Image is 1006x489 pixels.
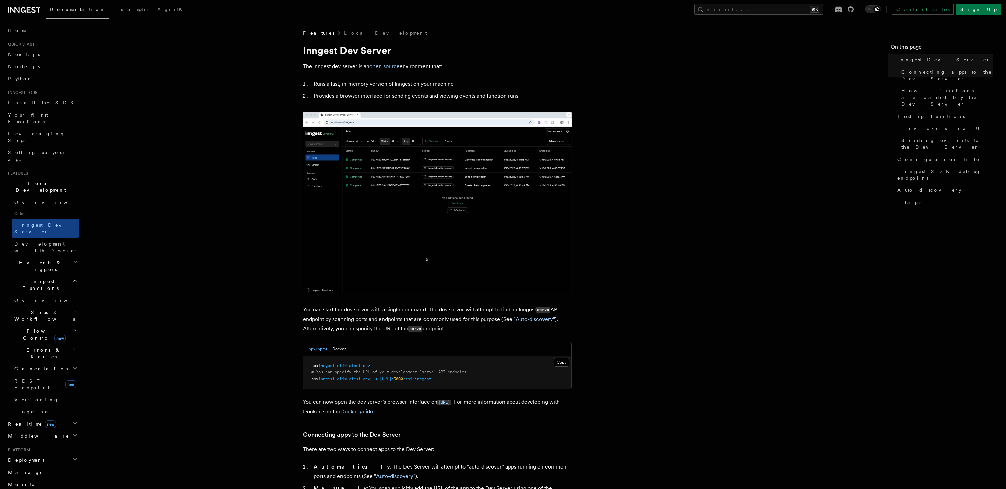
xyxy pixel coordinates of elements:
button: Search...⌘K [694,4,823,15]
a: Auto-discovery [376,473,413,479]
a: Flags [895,196,993,208]
span: # You can specify the URL of your development `serve` API endpoint [311,370,467,374]
button: Toggle dark mode [865,5,881,13]
span: AgentKit [157,7,193,12]
a: Leveraging Steps [5,128,79,146]
img: Dev Server Demo [303,112,572,294]
a: Inngest SDK debug endpoint [895,165,993,184]
a: Contact sales [892,4,954,15]
span: Node.js [8,64,40,69]
a: Your first Functions [5,109,79,128]
span: new [65,380,76,388]
span: Deployment [5,457,44,463]
button: Inngest Functions [5,275,79,294]
span: Next.js [8,52,40,57]
a: Documentation [46,2,109,19]
span: Realtime [5,420,56,427]
span: Testing functions [897,113,965,120]
button: Cancellation [12,363,79,375]
a: Overview [12,196,79,208]
strong: Automatically [314,463,390,470]
li: : The Dev Server will attempt to "auto-discover" apps running on common ports and endpoints (See ... [312,462,572,481]
a: How functions are loaded by the Dev Server [899,85,993,110]
li: Provides a browser interface for sending events and viewing events and function runs [312,91,572,101]
button: Deployment [5,454,79,466]
a: Invoke via UI [899,122,993,134]
a: Home [5,24,79,36]
a: Auto-discovery [516,316,553,322]
a: Testing functions [895,110,993,122]
span: Sending events to the Dev Server [901,137,993,150]
span: Configuration file [897,156,980,163]
span: Inngest Dev Server [893,56,990,63]
a: Development with Docker [12,238,79,257]
span: Steps & Workflows [12,309,75,322]
span: Middleware [5,433,69,439]
span: Platform [5,447,30,453]
span: Auto-discovery [897,187,961,193]
span: 3000 [394,376,403,381]
span: Flow Control [12,328,74,341]
a: Versioning [12,394,79,406]
span: inngest-cli@latest [318,363,361,368]
a: Setting up your app [5,146,79,165]
span: dev [363,376,370,381]
h4: On this page [891,43,993,54]
span: [URL]: [379,376,394,381]
a: REST Endpointsnew [12,375,79,394]
a: Install the SDK [5,97,79,109]
span: new [45,420,56,428]
span: Documentation [50,7,105,12]
span: Your first Functions [8,112,48,124]
a: Node.js [5,60,79,73]
button: npx (npm) [309,342,327,356]
button: Events & Triggers [5,257,79,275]
span: Features [303,30,334,36]
a: Examples [109,2,153,18]
span: Flags [897,199,921,206]
a: Configuration file [895,153,993,165]
a: [URL] [437,399,451,405]
span: Examples [113,7,149,12]
code: serve [408,326,422,332]
span: Errors & Retries [12,347,73,360]
span: Manage [5,469,43,476]
span: new [54,335,66,342]
span: Logging [14,409,49,414]
a: Docker guide [340,408,373,415]
p: You can start the dev server with a single command. The dev server will attempt to find an Innges... [303,305,572,334]
li: Runs a fast, in-memory version of Inngest on your machine [312,79,572,89]
span: Connecting apps to the Dev Server [901,69,993,82]
p: The Inngest dev server is an environment that: [303,62,572,71]
a: Next.js [5,48,79,60]
button: Middleware [5,430,79,442]
a: Logging [12,406,79,418]
span: Quick start [5,42,35,47]
span: Cancellation [12,365,70,372]
button: Realtimenew [5,418,79,430]
span: inngest-cli@latest [318,376,361,381]
span: Inngest Functions [5,278,73,292]
button: Copy [554,358,569,367]
a: Connecting apps to the Dev Server [303,430,401,439]
a: Connecting apps to the Dev Server [899,66,993,85]
span: Versioning [14,397,59,402]
code: serve [536,307,550,313]
p: There are two ways to connect apps to the Dev Server: [303,445,572,454]
span: -u [372,376,377,381]
button: Flow Controlnew [12,325,79,344]
a: AgentKit [153,2,197,18]
p: You can now open the dev server's browser interface on . For more information about developing wi... [303,397,572,416]
span: Features [5,171,28,176]
span: Home [8,27,27,34]
span: Development with Docker [14,241,78,253]
a: Local Development [344,30,427,36]
button: Local Development [5,177,79,196]
span: dev [363,363,370,368]
span: /api/inngest [403,376,431,381]
span: Events & Triggers [5,259,73,273]
a: Overview [12,294,79,306]
span: Install the SDK [8,100,78,105]
span: Inngest tour [5,90,38,95]
span: Inngest SDK debug endpoint [897,168,993,181]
